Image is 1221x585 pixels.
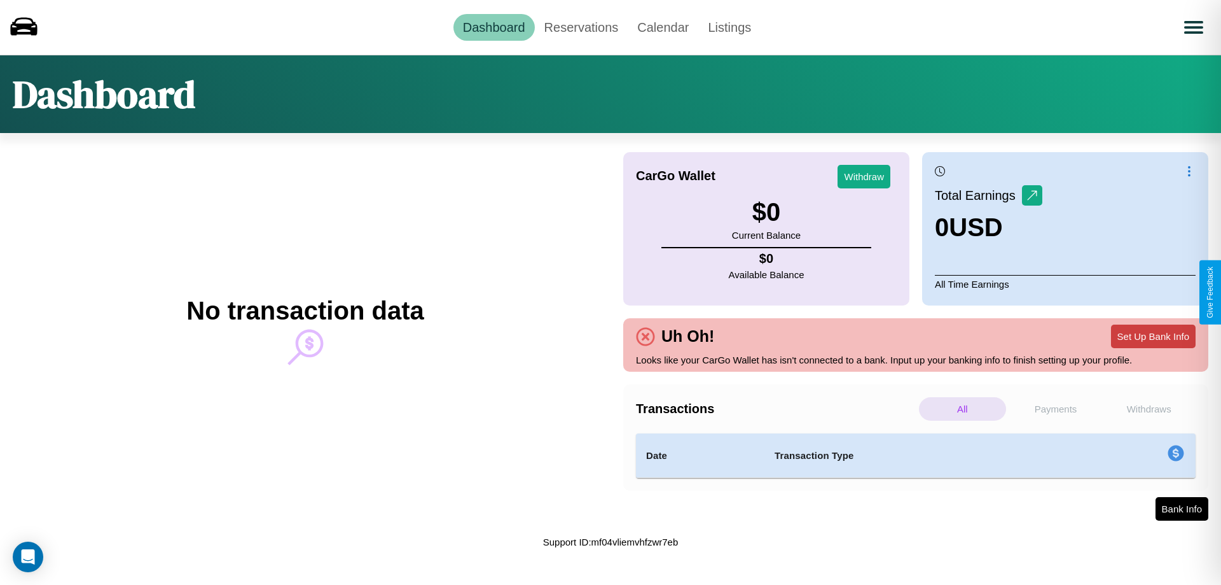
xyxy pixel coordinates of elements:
[935,275,1196,293] p: All Time Earnings
[535,14,628,41] a: Reservations
[636,351,1196,369] p: Looks like your CarGo Wallet has isn't connected to a bank. Input up your banking info to finish ...
[1012,397,1100,421] p: Payments
[1206,267,1215,318] div: Give Feedback
[729,251,804,266] h4: $ 0
[698,14,761,41] a: Listings
[935,184,1022,207] p: Total Earnings
[1111,325,1196,348] button: Set Up Bank Info
[1176,10,1211,45] button: Open menu
[935,213,1042,242] h3: 0 USD
[1105,397,1192,421] p: Withdraws
[543,533,679,551] p: Support ID: mf04vliemvhfzwr7eb
[655,327,721,346] h4: Uh Oh!
[636,402,916,416] h4: Transactions
[1155,497,1208,521] button: Bank Info
[729,266,804,283] p: Available Balance
[919,397,1006,421] p: All
[646,448,754,463] h4: Date
[13,542,43,572] div: Open Intercom Messenger
[13,68,195,120] h1: Dashboard
[838,165,890,188] button: Withdraw
[775,448,1063,463] h4: Transaction Type
[186,297,424,325] h2: No transaction data
[636,433,1196,478] table: simple table
[732,227,801,244] p: Current Balance
[732,198,801,227] h3: $ 0
[636,169,715,183] h4: CarGo Wallet
[628,14,698,41] a: Calendar
[453,14,535,41] a: Dashboard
